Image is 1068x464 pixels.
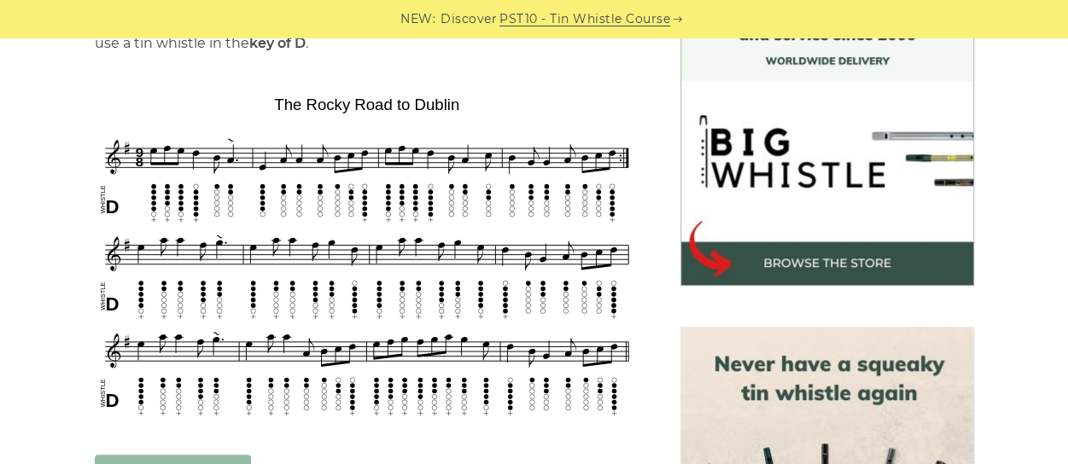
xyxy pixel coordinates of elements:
[95,90,639,420] img: The Rocky Road to Dublin Tin Whistle Tabs & Sheet Music
[499,9,670,29] a: PST10 - Tin Whistle Course
[441,9,497,29] span: Discover
[249,35,306,51] strong: key of D
[400,9,435,29] span: NEW:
